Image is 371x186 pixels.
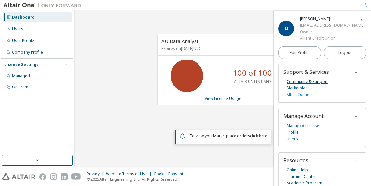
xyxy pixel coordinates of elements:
[234,79,271,84] p: ALTAIR UNITS USED
[4,62,39,67] div: License Settings
[290,50,310,55] span: Edit Profile
[287,91,313,98] a: Altair Connect
[205,96,241,101] a: View License Usage
[12,26,23,32] div: Users
[12,85,28,90] div: On Prem
[12,73,30,79] div: Managed
[12,50,43,55] div: Company Profile
[285,26,288,32] span: M
[233,67,272,78] p: 100 of 100
[61,173,68,180] img: linkedin.svg
[12,15,35,20] div: Dashboard
[39,173,46,180] img: facebook.svg
[106,171,154,177] div: Website Terms of Use
[2,173,35,180] img: altair_logo.svg
[300,22,365,29] div: [EMAIL_ADDRESS][DOMAIN_NAME]
[287,173,316,180] a: Learning Center
[324,46,366,59] button: Logout
[161,46,283,51] p: Expires on [DATE] UTC
[213,133,250,139] em: Marketplace orders
[87,177,187,182] p: © 2025 Altair Engineering, Inc. All Rights Reserved.
[283,68,329,75] span: Support & Services
[287,78,328,85] a: Community & Support
[283,157,308,164] span: Resources
[287,167,308,173] a: Online Help
[154,171,187,177] div: Cookie Consent
[259,133,267,139] a: here
[87,171,106,177] div: Privacy
[3,2,84,8] img: Altair One
[278,46,321,59] a: Edit Profile
[300,16,365,22] div: Matt Shearer
[161,38,198,44] span: AU Data Analyst
[300,35,365,42] div: Alliant Credit Union
[287,129,299,136] a: Profile
[287,123,322,129] a: Managed Licenses
[50,173,57,180] img: instagram.svg
[300,29,365,35] div: Owner
[12,38,34,43] div: User Profile
[283,113,324,120] span: Manage Account
[338,49,352,56] span: Logout
[190,133,267,139] span: To view your click
[287,136,298,142] a: Users
[71,173,81,180] img: youtube.svg
[287,85,310,91] a: Marketplace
